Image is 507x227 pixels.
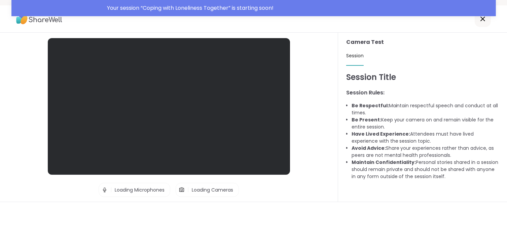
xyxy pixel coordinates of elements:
h1: Session Title [346,71,499,83]
span: Session [346,52,364,59]
b: Avoid Advice: [352,145,386,151]
span: Loading Microphones [115,187,165,193]
img: ShareWell Logo [16,11,62,27]
div: Your session “ Coping with Loneliness Together ” is starting soon! [107,4,492,12]
b: Be Present: [352,116,381,123]
h3: Session Rules: [346,89,499,97]
li: Share your experiences rather than advice, as peers are not mental health professionals. [352,145,499,159]
img: Microphone [102,183,108,197]
b: Maintain Confidentiality: [352,159,416,166]
h3: Camera Test [346,38,499,46]
li: Personal stories shared in a session should remain private and should not be shared with anyone i... [352,159,499,180]
b: Have Lived Experience: [352,131,410,137]
img: Camera [179,183,185,197]
li: Attendees must have lived experience with the session topic. [352,131,499,145]
b: Be Respectful: [352,102,389,109]
span: Loading Cameras [192,187,233,193]
span: | [110,183,112,197]
span: | [187,183,189,197]
li: Maintain respectful speech and conduct at all times. [352,102,499,116]
li: Keep your camera on and remain visible for the entire session. [352,116,499,131]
